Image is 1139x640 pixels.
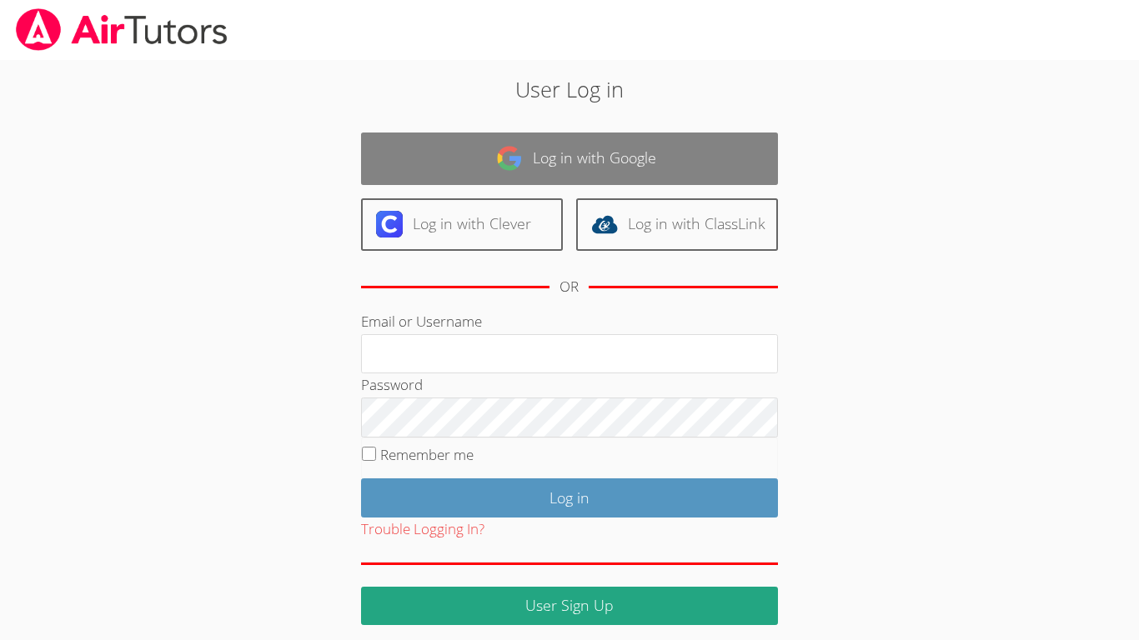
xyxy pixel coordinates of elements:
[361,312,482,331] label: Email or Username
[380,445,474,464] label: Remember me
[576,198,778,251] a: Log in with ClassLink
[361,587,778,626] a: User Sign Up
[376,211,403,237] img: clever-logo-6eab21bc6e7a338710f1a6ff85c0baf02591cd810cc4098c63d3a4b26e2feb20.svg
[559,275,579,299] div: OR
[14,8,229,51] img: airtutors_banner-c4298cdbf04f3fff15de1276eac7730deb9818008684d7c2e4769d2f7ddbe033.png
[361,478,778,517] input: Log in
[361,517,484,542] button: Trouble Logging In?
[361,132,778,185] a: Log in with Google
[262,73,877,105] h2: User Log in
[591,211,618,237] img: classlink-logo-d6bb404cc1216ec64c9a2012d9dc4662098be43eaf13dc465df04b49fa7ab582.svg
[496,145,523,172] img: google-logo-50288ca7cdecda66e5e0955fdab243c47b7ad437acaf1139b6f446037453330a.svg
[361,375,423,394] label: Password
[361,198,563,251] a: Log in with Clever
